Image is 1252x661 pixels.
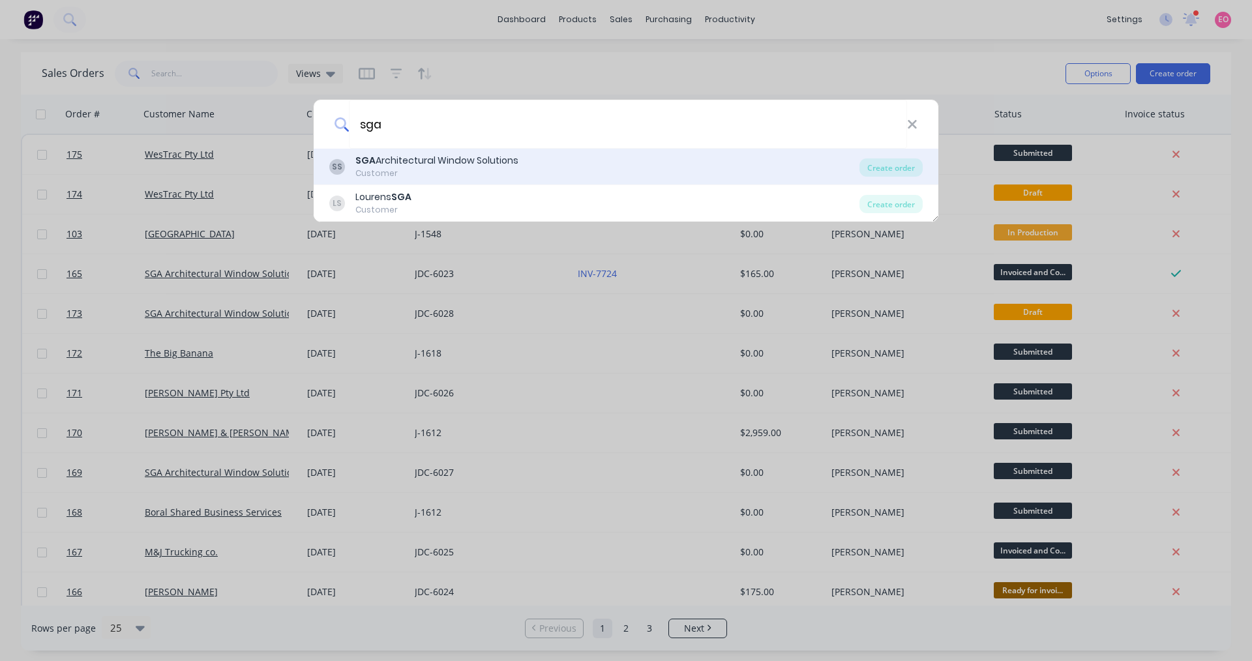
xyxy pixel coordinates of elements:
[859,158,923,177] div: Create order
[355,168,518,179] div: Customer
[355,204,411,216] div: Customer
[355,190,411,204] div: Lourens
[329,159,345,175] div: SS
[859,195,923,213] div: Create order
[355,154,376,167] b: SGA
[349,100,907,149] input: Enter a customer name to create a new order...
[329,196,345,211] div: LS
[355,154,518,168] div: Architectural Window Solutions
[391,190,411,203] b: SGA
